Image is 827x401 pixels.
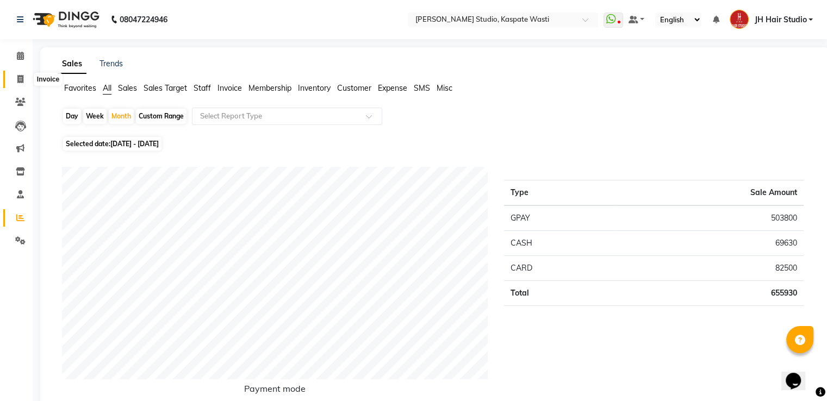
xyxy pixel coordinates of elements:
[34,73,62,86] div: Invoice
[414,83,430,93] span: SMS
[28,4,102,35] img: logo
[136,109,186,124] div: Custom Range
[614,256,804,281] td: 82500
[614,180,804,206] th: Sale Amount
[614,281,804,306] td: 655930
[754,14,806,26] span: JH Hair Studio
[100,59,123,68] a: Trends
[781,358,816,390] iframe: chat widget
[144,83,187,93] span: Sales Target
[504,281,614,306] td: Total
[378,83,407,93] span: Expense
[217,83,242,93] span: Invoice
[614,205,804,231] td: 503800
[103,83,111,93] span: All
[118,83,137,93] span: Sales
[730,10,749,29] img: JH Hair Studio
[614,231,804,256] td: 69630
[504,231,614,256] td: CASH
[58,54,86,74] a: Sales
[110,140,159,148] span: [DATE] - [DATE]
[337,83,371,93] span: Customer
[63,137,161,151] span: Selected date:
[194,83,211,93] span: Staff
[62,384,488,398] h6: Payment mode
[437,83,452,93] span: Misc
[63,109,81,124] div: Day
[504,256,614,281] td: CARD
[64,83,96,93] span: Favorites
[109,109,134,124] div: Month
[248,83,291,93] span: Membership
[504,180,614,206] th: Type
[83,109,107,124] div: Week
[120,4,167,35] b: 08047224946
[298,83,331,93] span: Inventory
[504,205,614,231] td: GPAY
